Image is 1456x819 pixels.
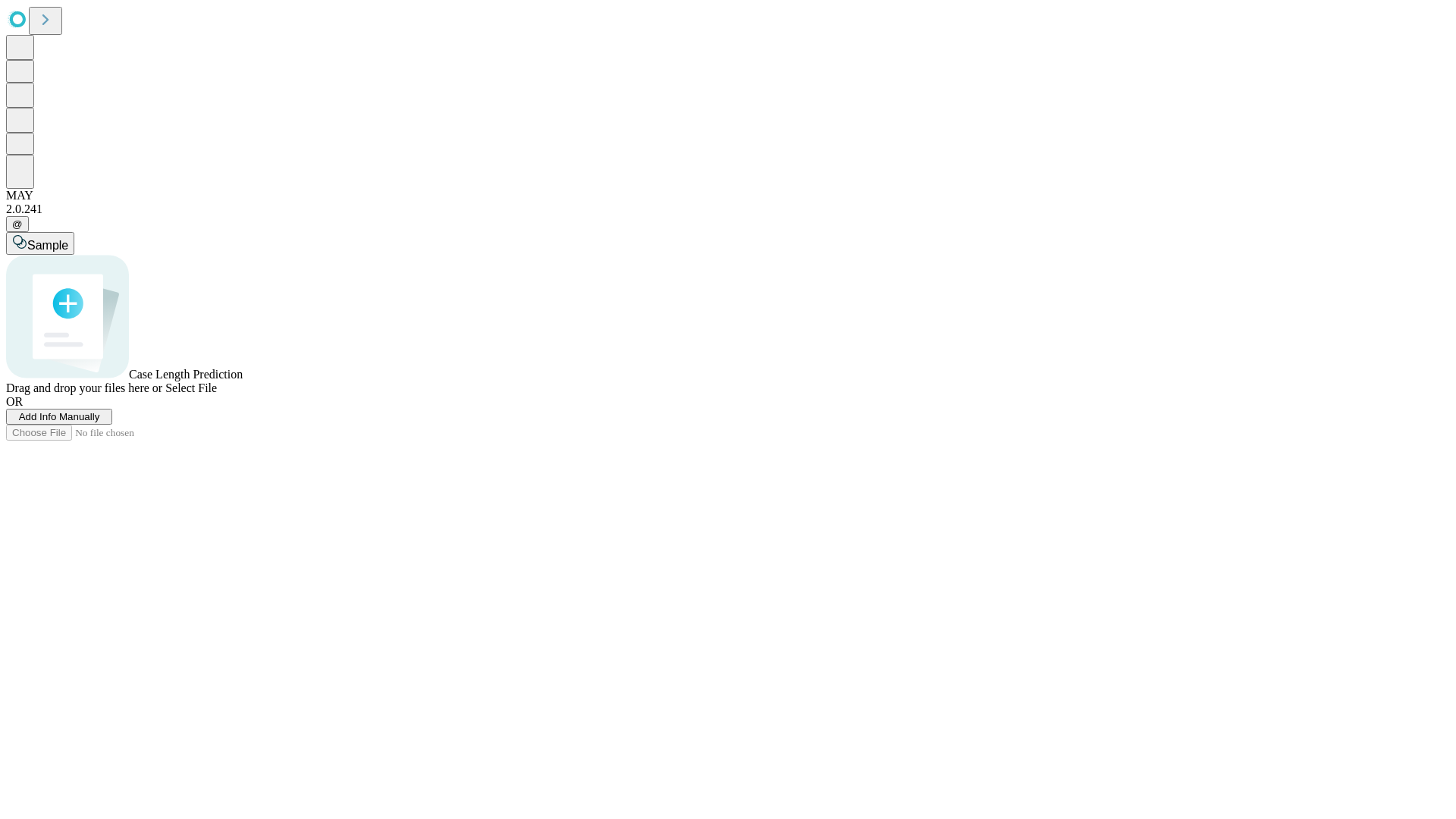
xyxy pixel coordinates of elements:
span: Drag and drop your files here or [6,381,162,394]
button: Sample [6,232,74,255]
div: MAY [6,189,1450,202]
span: Add Info Manually [19,411,100,422]
span: Select File [165,381,217,394]
div: 2.0.241 [6,202,1450,216]
span: Case Length Prediction [129,368,243,381]
span: @ [12,218,23,230]
span: Sample [27,239,68,252]
button: @ [6,216,29,232]
button: Add Info Manually [6,409,112,425]
span: OR [6,395,23,408]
